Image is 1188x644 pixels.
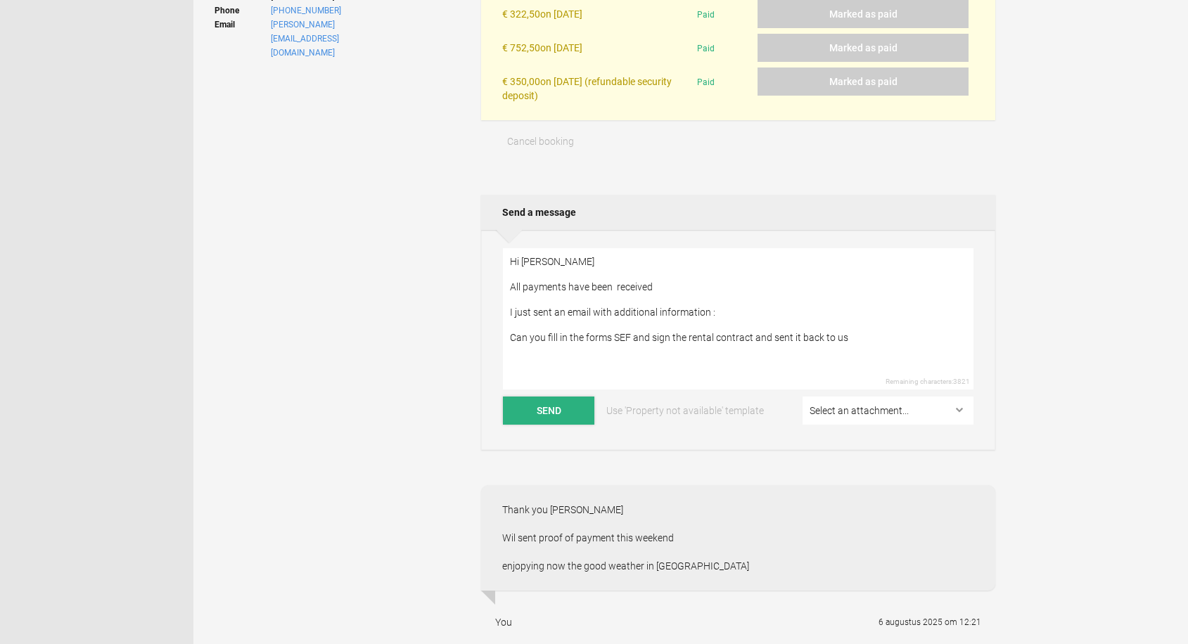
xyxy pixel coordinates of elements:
flynt-date-display: 6 augustus 2025 om 12:21 [879,617,981,627]
strong: Phone [215,4,271,18]
div: Paid [691,67,758,103]
div: You [495,615,512,629]
div: Thank you [PERSON_NAME] Wil sent proof of payment this weekend enjopying now the good weather in ... [481,485,995,591]
button: Marked as paid [758,34,969,62]
flynt-currency: € 752,50 [502,42,540,53]
a: Use 'Property not available' template [596,397,774,425]
h2: Send a message [481,195,995,230]
flynt-currency: € 350,00 [502,76,540,87]
button: Send [503,397,594,425]
span: Cancel booking [507,136,574,147]
button: Cancel booking [481,127,600,155]
div: Paid [691,34,758,67]
strong: Email [215,18,271,60]
a: [PHONE_NUMBER] [271,6,341,15]
div: on [DATE] (refundable security deposit) [502,67,691,103]
button: Marked as paid [758,67,969,96]
a: [PERSON_NAME][EMAIL_ADDRESS][DOMAIN_NAME] [271,20,339,58]
div: on [DATE] [502,34,691,67]
flynt-currency: € 322,50 [502,8,540,20]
